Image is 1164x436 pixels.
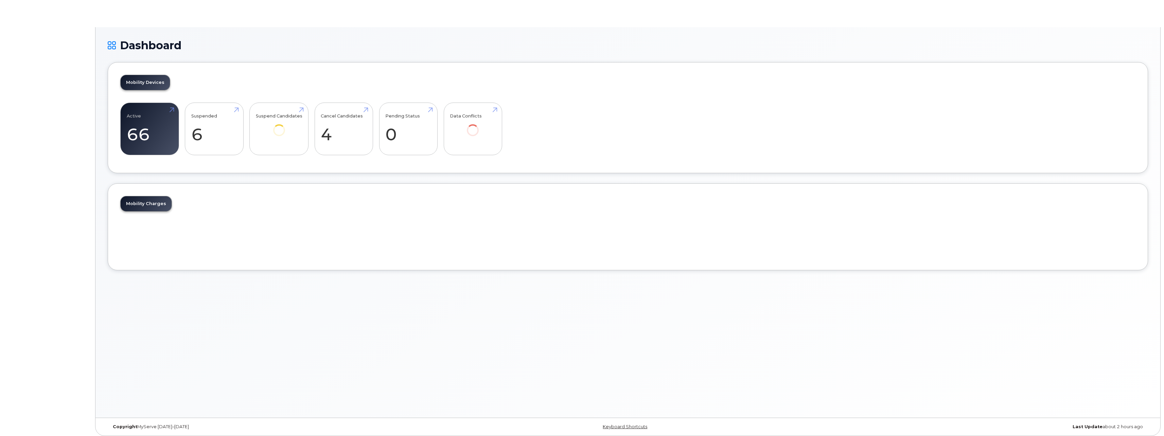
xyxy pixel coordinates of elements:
[121,196,172,211] a: Mobility Charges
[108,39,1148,51] h1: Dashboard
[108,424,455,430] div: MyServe [DATE]–[DATE]
[1073,424,1103,429] strong: Last Update
[127,107,173,151] a: Active 66
[113,424,137,429] strong: Copyright
[256,107,302,146] a: Suspend Candidates
[121,75,170,90] a: Mobility Devices
[450,107,496,146] a: Data Conflicts
[191,107,237,151] a: Suspended 6
[603,424,647,429] a: Keyboard Shortcuts
[321,107,367,151] a: Cancel Candidates 4
[385,107,431,151] a: Pending Status 0
[801,424,1148,430] div: about 2 hours ago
